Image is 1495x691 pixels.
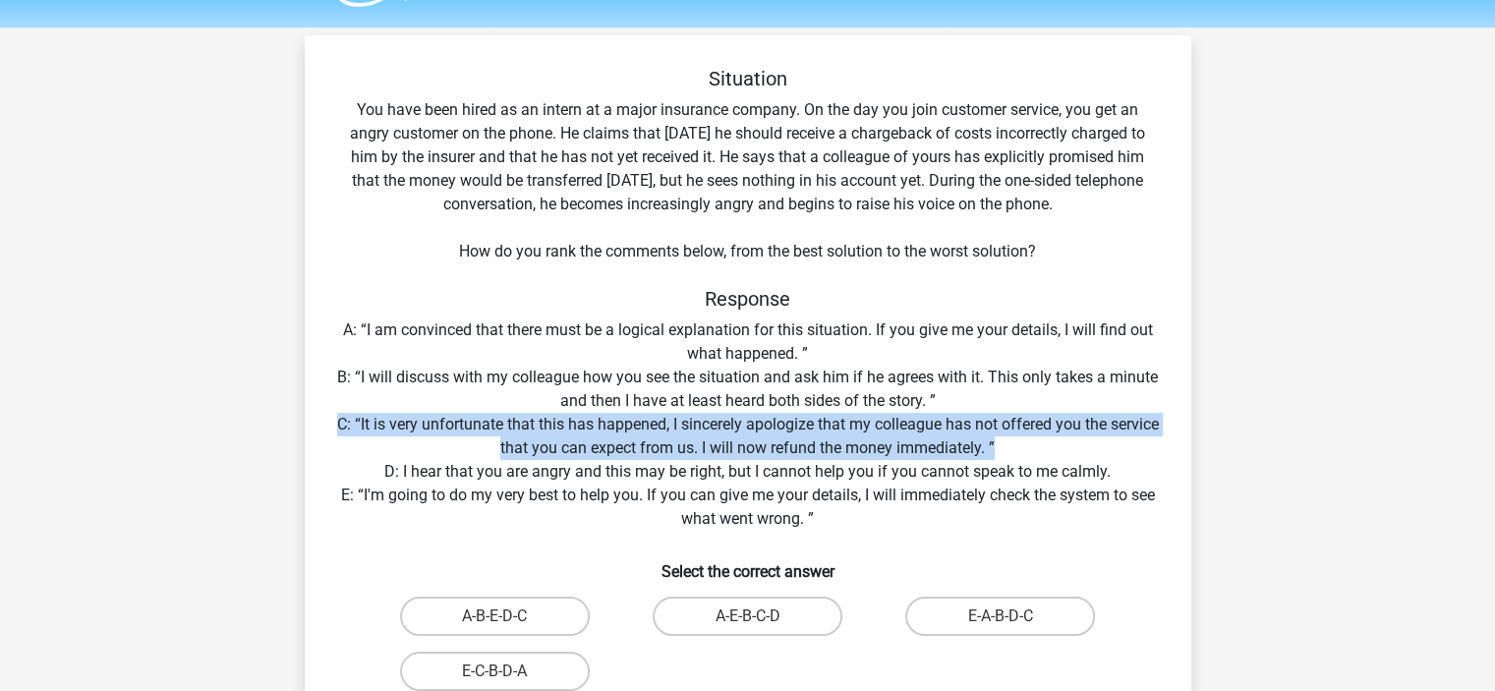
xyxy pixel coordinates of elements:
h5: Response [336,287,1160,311]
h5: Situation [336,67,1160,90]
h6: Select the correct answer [336,547,1160,581]
label: A-B-E-D-C [400,597,590,636]
label: E-A-B-D-C [905,597,1095,636]
label: E-C-B-D-A [400,652,590,691]
label: A-E-B-C-D [653,597,842,636]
